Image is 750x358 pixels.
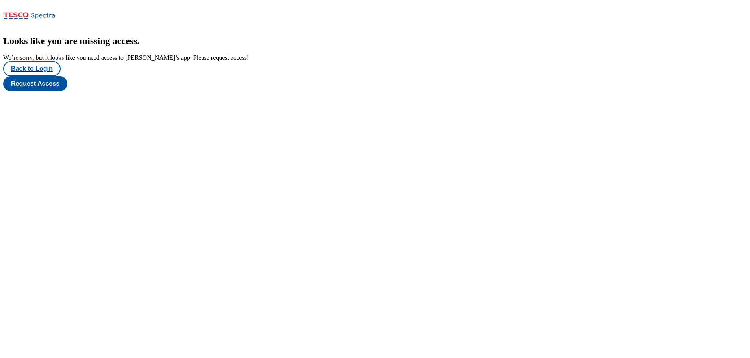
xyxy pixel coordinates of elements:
span: . [137,36,139,46]
button: Request Access [3,76,67,91]
h2: Looks like you are missing access [3,36,747,46]
a: Back to Login [3,61,747,76]
div: We’re sorry, but it looks like you need access to [PERSON_NAME]’s app. Please request access! [3,54,747,61]
button: Back to Login [3,61,61,76]
a: Request Access [3,76,747,91]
